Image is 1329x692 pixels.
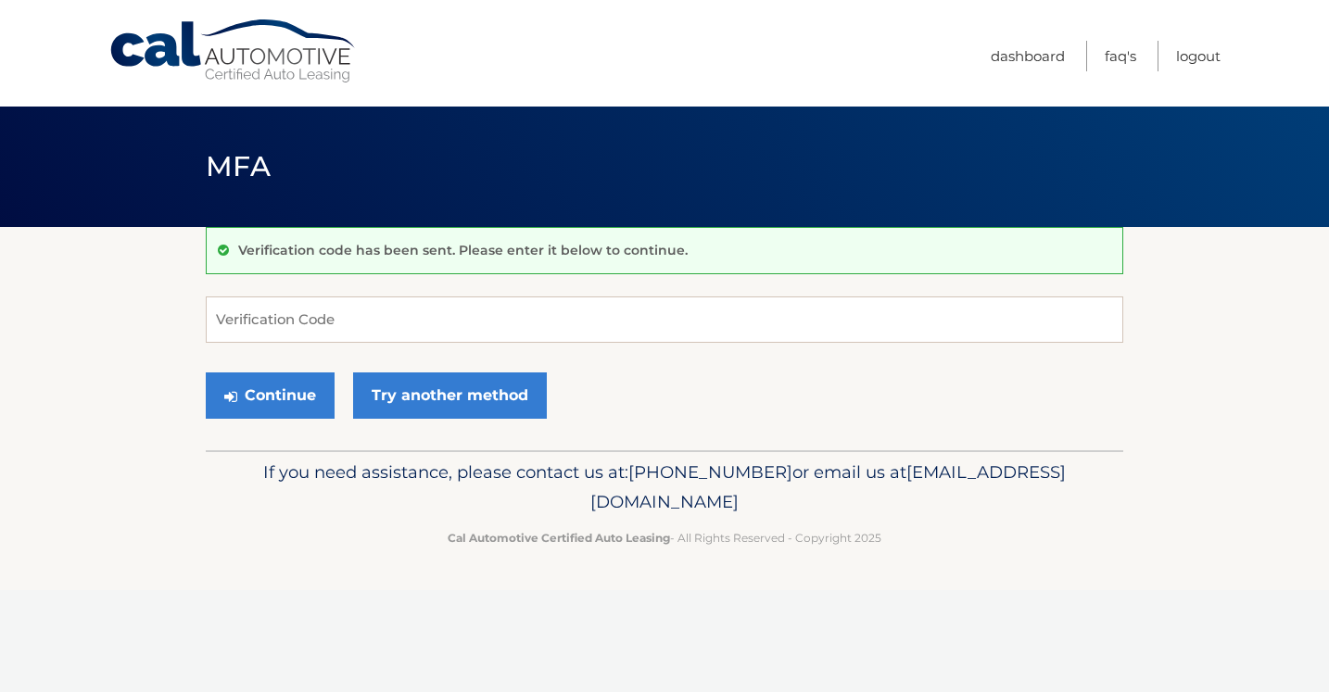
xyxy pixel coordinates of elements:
[108,19,359,84] a: Cal Automotive
[218,528,1111,547] p: - All Rights Reserved - Copyright 2025
[353,372,547,419] a: Try another method
[590,461,1066,512] span: [EMAIL_ADDRESS][DOMAIN_NAME]
[1176,41,1221,71] a: Logout
[218,458,1111,517] p: If you need assistance, please contact us at: or email us at
[206,372,335,419] button: Continue
[448,531,670,545] strong: Cal Automotive Certified Auto Leasing
[1105,41,1136,71] a: FAQ's
[206,296,1123,343] input: Verification Code
[991,41,1065,71] a: Dashboard
[238,242,688,258] p: Verification code has been sent. Please enter it below to continue.
[206,149,271,183] span: MFA
[628,461,792,483] span: [PHONE_NUMBER]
